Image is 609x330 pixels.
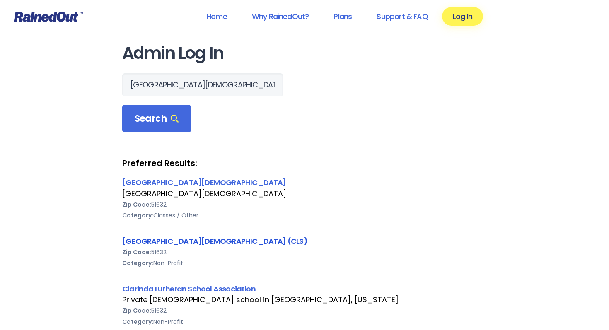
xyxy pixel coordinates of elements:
div: 51632 [122,199,487,210]
div: 51632 [122,305,487,316]
b: Category: [122,259,153,267]
div: [GEOGRAPHIC_DATA][DEMOGRAPHIC_DATA] (CLS) [122,236,487,247]
h1: Admin Log In [122,44,487,63]
div: Non-Profit [122,316,487,327]
b: Zip Code: [122,306,151,315]
a: Clarinda Lutheran School Association [122,284,256,294]
a: Why RainedOut? [241,7,320,26]
a: Log In [442,7,483,26]
a: Home [196,7,238,26]
div: Clarinda Lutheran School Association [122,283,487,294]
div: [GEOGRAPHIC_DATA][DEMOGRAPHIC_DATA] [122,177,487,188]
div: [GEOGRAPHIC_DATA][DEMOGRAPHIC_DATA] [122,188,487,199]
span: Search [135,113,179,125]
a: [GEOGRAPHIC_DATA][DEMOGRAPHIC_DATA] [122,177,286,188]
input: Search Orgs… [122,73,283,96]
b: Category: [122,211,153,219]
a: Plans [323,7,362,26]
div: Classes / Other [122,210,487,221]
a: Support & FAQ [366,7,438,26]
b: Category: [122,318,153,326]
strong: Preferred Results: [122,158,487,169]
div: Private [DEMOGRAPHIC_DATA] school in [GEOGRAPHIC_DATA], [US_STATE] [122,294,487,305]
div: Non-Profit [122,258,487,268]
a: [GEOGRAPHIC_DATA][DEMOGRAPHIC_DATA] (CLS) [122,236,307,246]
div: 51632 [122,247,487,258]
div: Search [122,105,191,133]
b: Zip Code: [122,248,151,256]
b: Zip Code: [122,200,151,209]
